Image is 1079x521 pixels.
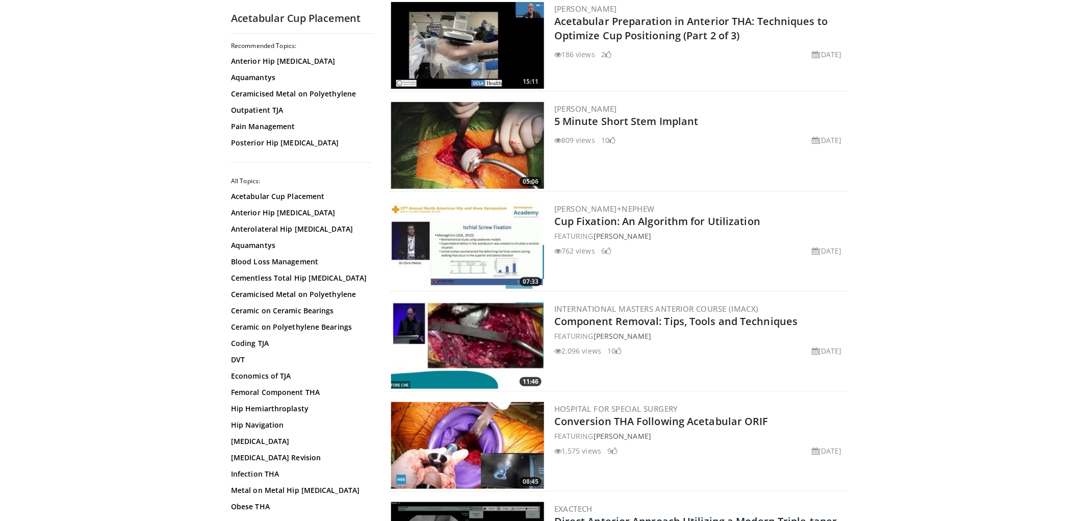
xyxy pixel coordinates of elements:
[812,135,842,145] li: [DATE]
[812,445,842,456] li: [DATE]
[812,49,842,60] li: [DATE]
[554,504,593,514] a: Exactech
[554,135,595,145] li: 809 views
[391,302,544,389] img: 483d4920-4b77-4c05-83fc-bc6ba878fa20.300x170_q85_crop-smart_upscale.jpg
[607,345,622,356] li: 10
[601,135,615,145] li: 10
[554,204,655,214] a: [PERSON_NAME]+Nephew
[231,208,369,218] a: Anterior Hip [MEDICAL_DATA]
[391,202,544,289] img: ebdbdd1a-3bec-445e-b76e-12ebea92512a.300x170_q85_crop-smart_upscale.jpg
[594,231,651,241] a: [PERSON_NAME]
[812,345,842,356] li: [DATE]
[231,72,369,83] a: Aquamantys
[231,436,369,446] a: [MEDICAL_DATA]
[601,49,611,60] li: 2
[231,224,369,234] a: Anterolateral Hip [MEDICAL_DATA]
[554,414,768,428] a: Conversion THA Following Acetabular ORIF
[391,102,544,189] a: 05:06
[231,105,369,115] a: Outpatient TJA
[607,445,618,456] li: 9
[391,202,544,289] a: 07:33
[601,245,611,256] li: 6
[231,191,369,202] a: Acetabular Cup Placement
[231,404,369,414] a: Hip Hemiarthroplasty
[520,377,542,386] span: 11:46
[554,245,595,256] li: 762 views
[231,138,369,148] a: Posterior Hip [MEDICAL_DATA]
[554,114,699,128] a: 5 Minute Short Stem Implant
[231,12,374,25] h2: Acetabular Cup Placement
[594,431,651,441] a: [PERSON_NAME]
[391,402,544,489] a: 08:45
[231,89,369,99] a: Ceramicised Metal on Polyethylene
[391,102,544,189] img: 2fe7b538-7ad3-403e-9797-adc5bd7a8543.300x170_q85_crop-smart_upscale.jpg
[554,49,595,60] li: 186 views
[231,240,369,251] a: Aquamantys
[554,404,678,414] a: Hospital for Special Surgery
[520,477,542,486] span: 08:45
[231,42,371,50] h2: Recommended Topics:
[231,371,369,381] a: Economics of TJA
[391,2,544,89] a: 15:11
[231,387,369,398] a: Femoral Component THA
[520,277,542,286] span: 07:33
[231,355,369,365] a: DVT
[231,338,369,349] a: Coding TJA
[554,214,760,228] a: Cup Fixation: An Algorithm for Utilization
[231,56,369,66] a: Anterior Hip [MEDICAL_DATA]
[554,304,759,314] a: International Masters Anterior Course (IMACx)
[231,322,369,332] a: Ceramic on Polyethylene Bearings
[554,14,828,42] a: Acetabular Preparation in Anterior THA: Techniques to Optimize Cup Positioning (Part 2 of 3)
[231,257,369,267] a: Blood Loss Management
[231,453,369,463] a: [MEDICAL_DATA] Revision
[231,289,369,300] a: Ceramicised Metal on Polyethylene
[554,4,617,14] a: [PERSON_NAME]
[231,121,369,132] a: Pain Management
[231,485,369,495] a: Metal on Metal Hip [MEDICAL_DATA]
[812,245,842,256] li: [DATE]
[554,431,846,441] div: FEATURING
[554,104,617,114] a: [PERSON_NAME]
[231,306,369,316] a: Ceramic on Ceramic Bearings
[520,177,542,186] span: 05:06
[231,273,369,283] a: Cementless Total Hip [MEDICAL_DATA]
[554,231,846,241] div: FEATURING
[231,177,371,185] h2: All Topics:
[554,345,601,356] li: 2,096 views
[231,502,369,512] a: Obese THA
[594,331,651,341] a: [PERSON_NAME]
[520,77,542,86] span: 15:11
[231,420,369,430] a: Hip Navigation
[391,302,544,389] a: 11:46
[231,469,369,479] a: Infection THA
[554,445,601,456] li: 1,575 views
[391,402,544,489] img: 8cfe9d77-68a8-4f46-9799-17dbcc0ddc14.300x170_q85_crop-smart_upscale.jpg
[554,314,798,328] a: Component Removal: Tips, Tools and Techniques
[554,331,846,341] div: FEATURING
[391,2,544,89] img: 45caf13c-3501-4abc-8b84-9aabc06f3305.300x170_q85_crop-smart_upscale.jpg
